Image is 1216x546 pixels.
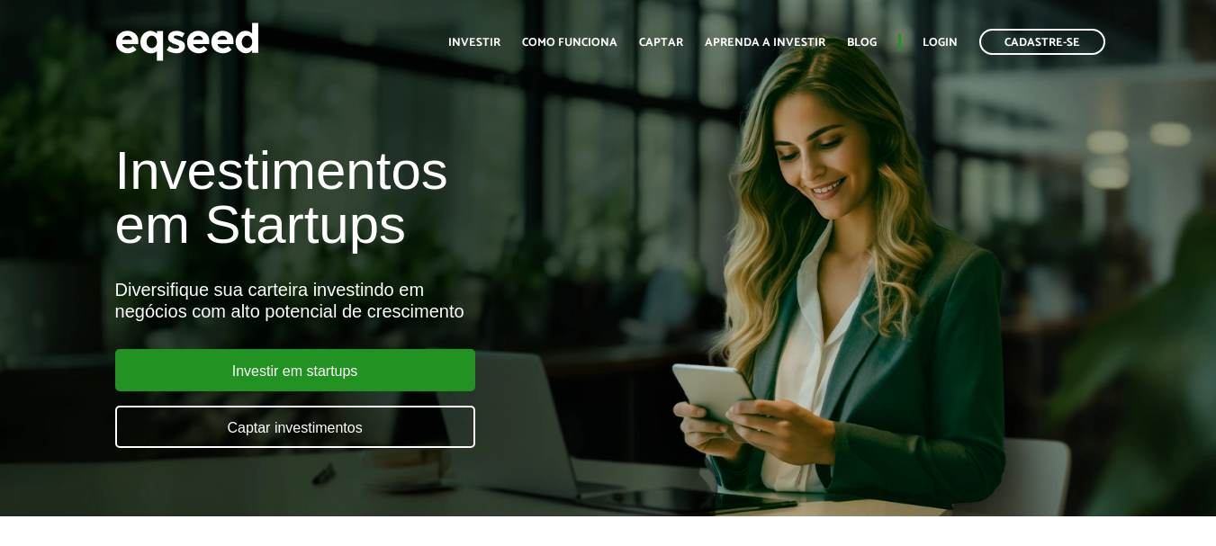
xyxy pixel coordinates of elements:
[115,279,697,322] div: Diversifique sua carteira investindo em negócios com alto potencial de crescimento
[448,37,500,49] a: Investir
[115,406,475,448] a: Captar investimentos
[979,29,1105,55] a: Cadastre-se
[115,144,697,252] h1: Investimentos em Startups
[115,349,475,391] a: Investir em startups
[923,37,958,49] a: Login
[115,18,259,66] img: EqSeed
[847,37,877,49] a: Blog
[705,37,825,49] a: Aprenda a investir
[639,37,683,49] a: Captar
[522,37,617,49] a: Como funciona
